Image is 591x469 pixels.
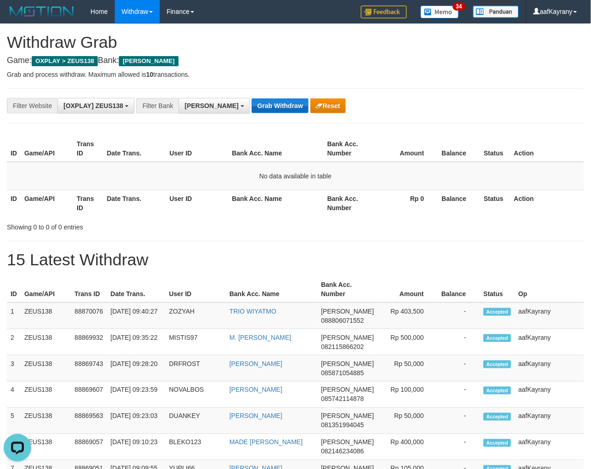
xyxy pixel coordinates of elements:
th: Game/API [21,136,73,162]
button: Reset [310,98,346,113]
th: Status [480,276,515,303]
td: [DATE] 09:23:59 [107,382,165,408]
img: Feedback.jpg [361,6,407,18]
img: Button%20Memo.svg [421,6,459,18]
td: 88869932 [71,329,107,355]
span: [PERSON_NAME] [321,439,374,446]
td: DUANKEY [165,408,226,434]
td: aafKayrany [515,303,584,329]
th: Bank Acc. Name [226,276,318,303]
td: No data available in table [7,162,584,190]
td: 88869057 [71,434,107,460]
td: Rp 400,000 [378,434,438,460]
span: Accepted [484,360,511,368]
span: [PERSON_NAME] [185,102,238,109]
th: Rp 0 [376,190,438,216]
th: Trans ID [71,276,107,303]
a: MADE [PERSON_NAME] [230,439,303,446]
td: 88870076 [71,303,107,329]
th: Bank Acc. Number [324,136,376,162]
td: ZEUS138 [21,408,71,434]
td: DRFROST [165,355,226,382]
td: - [438,303,480,329]
td: aafKayrany [515,382,584,408]
th: Action [510,190,584,216]
td: 3 [7,355,21,382]
td: aafKayrany [515,434,584,460]
td: MISTIS97 [165,329,226,355]
td: [DATE] 09:23:03 [107,408,165,434]
span: [PERSON_NAME] [321,386,374,394]
th: Amount [378,276,438,303]
td: - [438,329,480,355]
span: Accepted [484,387,511,395]
td: aafKayrany [515,408,584,434]
th: Date Trans. [107,276,165,303]
td: ZOZYAH [165,303,226,329]
td: [DATE] 09:28:20 [107,355,165,382]
span: Copy 082146234086 to clipboard [321,448,364,455]
td: aafKayrany [515,355,584,382]
td: [DATE] 09:40:27 [107,303,165,329]
th: User ID [166,136,228,162]
td: ZEUS138 [21,355,71,382]
button: [OXPLAY] ZEUS138 [57,98,135,114]
div: Filter Website [7,98,57,114]
th: Balance [438,276,480,303]
th: Balance [438,190,480,216]
td: BLEKO123 [165,434,226,460]
p: Grab and process withdraw. Maximum allowed is transactions. [7,70,584,79]
a: [PERSON_NAME] [230,360,282,367]
td: - [438,355,480,382]
span: Copy 082115866202 to clipboard [321,343,364,350]
td: ZEUS138 [21,434,71,460]
td: Rp 403,500 [378,303,438,329]
span: Accepted [484,413,511,421]
td: 1 [7,303,21,329]
td: ZEUS138 [21,382,71,408]
td: 4 [7,382,21,408]
td: NOVALBOS [165,382,226,408]
a: [PERSON_NAME] [230,412,282,420]
th: Date Trans. [103,136,166,162]
td: aafKayrany [515,329,584,355]
h1: Withdraw Grab [7,33,584,51]
th: User ID [166,190,228,216]
h1: 15 Latest Withdraw [7,251,584,269]
th: Date Trans. [103,190,166,216]
a: TRIO WIYATMO [230,308,276,315]
td: Rp 100,000 [378,382,438,408]
button: Grab Withdraw [252,98,308,113]
span: [PERSON_NAME] [321,308,374,315]
td: ZEUS138 [21,303,71,329]
th: Status [480,136,511,162]
th: Trans ID [73,136,103,162]
strong: 10 [146,71,153,78]
td: - [438,408,480,434]
span: [PERSON_NAME] [321,412,374,420]
th: ID [7,276,21,303]
th: Game/API [21,276,71,303]
th: Bank Acc. Number [324,190,376,216]
td: ZEUS138 [21,329,71,355]
th: Bank Acc. Name [228,136,324,162]
span: Copy 085742114878 to clipboard [321,395,364,403]
th: Balance [438,136,480,162]
span: [PERSON_NAME] [321,360,374,367]
th: Amount [376,136,438,162]
td: Rp 50,000 [378,408,438,434]
div: Showing 0 to 0 of 0 entries [7,219,239,232]
span: OXPLAY > ZEUS138 [32,56,98,66]
th: Bank Acc. Name [228,190,324,216]
button: [PERSON_NAME] [179,98,250,114]
span: [OXPLAY] ZEUS138 [63,102,123,109]
th: Op [515,276,584,303]
span: Copy 085871054885 to clipboard [321,369,364,377]
img: MOTION_logo.png [7,5,77,18]
td: Rp 500,000 [378,329,438,355]
div: Filter Bank [136,98,179,114]
a: M. [PERSON_NAME] [230,334,292,341]
th: User ID [165,276,226,303]
span: Copy 088806071552 to clipboard [321,317,364,324]
button: Open LiveChat chat widget [4,4,31,31]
